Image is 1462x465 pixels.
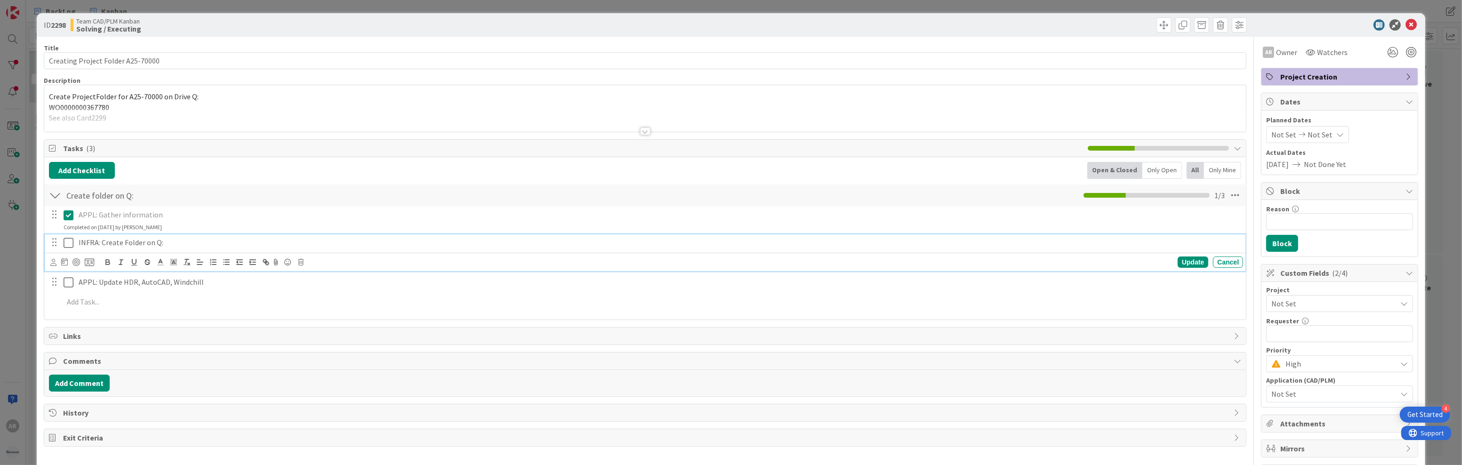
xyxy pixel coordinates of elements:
div: AR [1263,47,1274,58]
button: Block [1266,235,1298,252]
span: High [1285,357,1392,370]
div: Open & Closed [1087,162,1142,179]
span: Team CAD/PLM Kanban [76,17,141,25]
p: APPL: Update HDR, AutoCAD, Windchill [79,277,1239,288]
b: Solving / Executing [76,25,141,32]
div: Cancel [1213,257,1243,268]
div: Priority [1266,347,1413,353]
span: Not Set [1271,129,1296,140]
div: Open Get Started checklist, remaining modules: 4 [1400,407,1450,423]
span: Dates [1280,96,1401,107]
span: History [63,407,1229,418]
span: Description [44,76,80,85]
span: ( 2/4 ) [1332,268,1348,278]
div: Only Open [1142,162,1182,179]
button: Add Checklist [49,162,115,179]
span: Tasks [63,143,1084,154]
input: type card name here... [44,52,1247,69]
span: Support [20,1,43,13]
b: 2298 [51,20,66,30]
span: 1 / 3 [1214,190,1225,201]
span: ID [44,19,66,31]
div: Completed on [DATE] by [PERSON_NAME] [64,223,162,232]
span: Project Creation [1280,71,1401,82]
span: Not Done Yet [1304,159,1346,170]
span: Planned Dates [1266,115,1413,125]
span: Actual Dates [1266,148,1413,158]
label: Title [44,44,59,52]
div: Project [1266,287,1413,293]
div: All [1187,162,1204,179]
span: ( 3 ) [86,144,95,153]
span: Links [63,330,1229,342]
p: APPL: Gather information [79,209,1239,220]
div: Only Mine [1204,162,1241,179]
label: Reason [1266,205,1289,213]
div: Get Started [1407,410,1443,419]
span: Custom Fields [1280,267,1401,279]
p: INFRA: Create Folder on Q: [79,237,1239,248]
div: 4 [1442,404,1450,413]
span: Attachments [1280,418,1401,429]
span: Block [1280,185,1401,197]
span: Not Set [1308,129,1333,140]
span: Comments [63,355,1229,367]
div: Application (CAD/PLM) [1266,377,1413,384]
span: Not Set [1271,297,1392,310]
span: Owner [1276,47,1297,58]
span: WO0000000367780 [49,103,109,112]
button: Add Comment [49,375,110,392]
span: Mirrors [1280,443,1401,454]
span: Watchers [1317,47,1348,58]
input: Add Checklist... [63,187,275,204]
div: Update [1178,257,1208,268]
span: Create ProjectFolder for A25-70000 on Drive Q: [49,92,199,101]
span: [DATE] [1266,159,1289,170]
span: Not Set [1271,388,1397,400]
span: Exit Criteria [63,432,1229,443]
label: Requester [1266,317,1299,325]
